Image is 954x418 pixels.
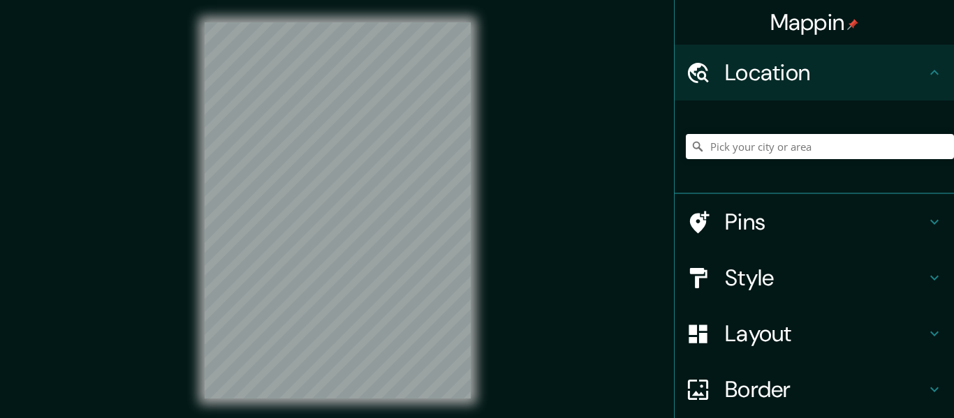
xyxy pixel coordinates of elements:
[686,134,954,159] input: Pick your city or area
[675,361,954,417] div: Border
[725,375,926,403] h4: Border
[675,250,954,306] div: Style
[725,320,926,348] h4: Layout
[770,8,859,36] h4: Mappin
[725,264,926,292] h4: Style
[725,59,926,87] h4: Location
[725,208,926,236] h4: Pins
[205,22,471,398] canvas: Map
[847,19,858,30] img: pin-icon.png
[675,306,954,361] div: Layout
[675,45,954,100] div: Location
[675,194,954,250] div: Pins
